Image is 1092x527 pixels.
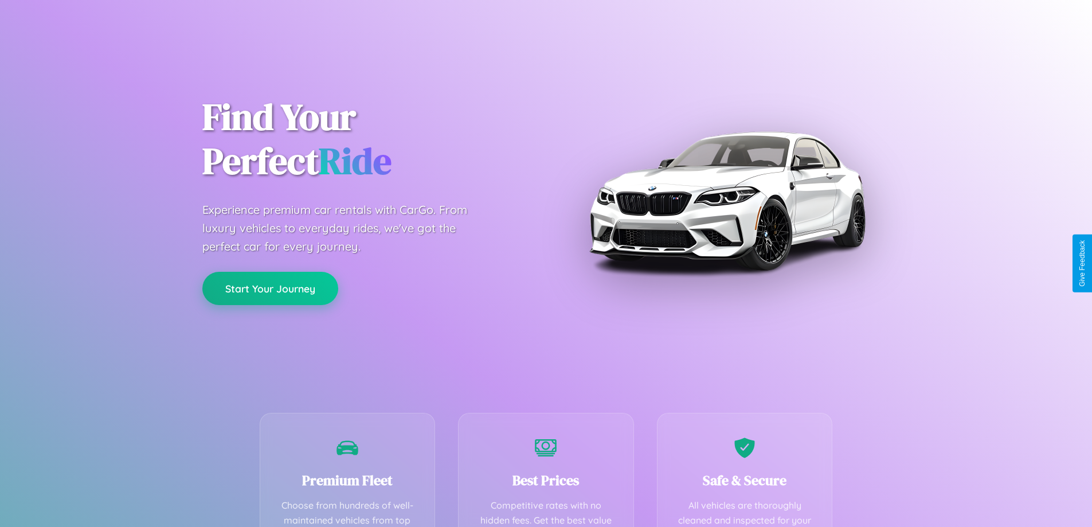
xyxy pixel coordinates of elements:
p: Experience premium car rentals with CarGo. From luxury vehicles to everyday rides, we've got the ... [202,201,489,256]
h1: Find Your Perfect [202,95,529,184]
h3: Premium Fleet [277,471,418,490]
div: Give Feedback [1078,240,1086,287]
h3: Best Prices [476,471,616,490]
span: Ride [319,136,392,186]
h3: Safe & Secure [675,471,815,490]
img: Premium BMW car rental vehicle [584,57,870,344]
button: Start Your Journey [202,272,338,305]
